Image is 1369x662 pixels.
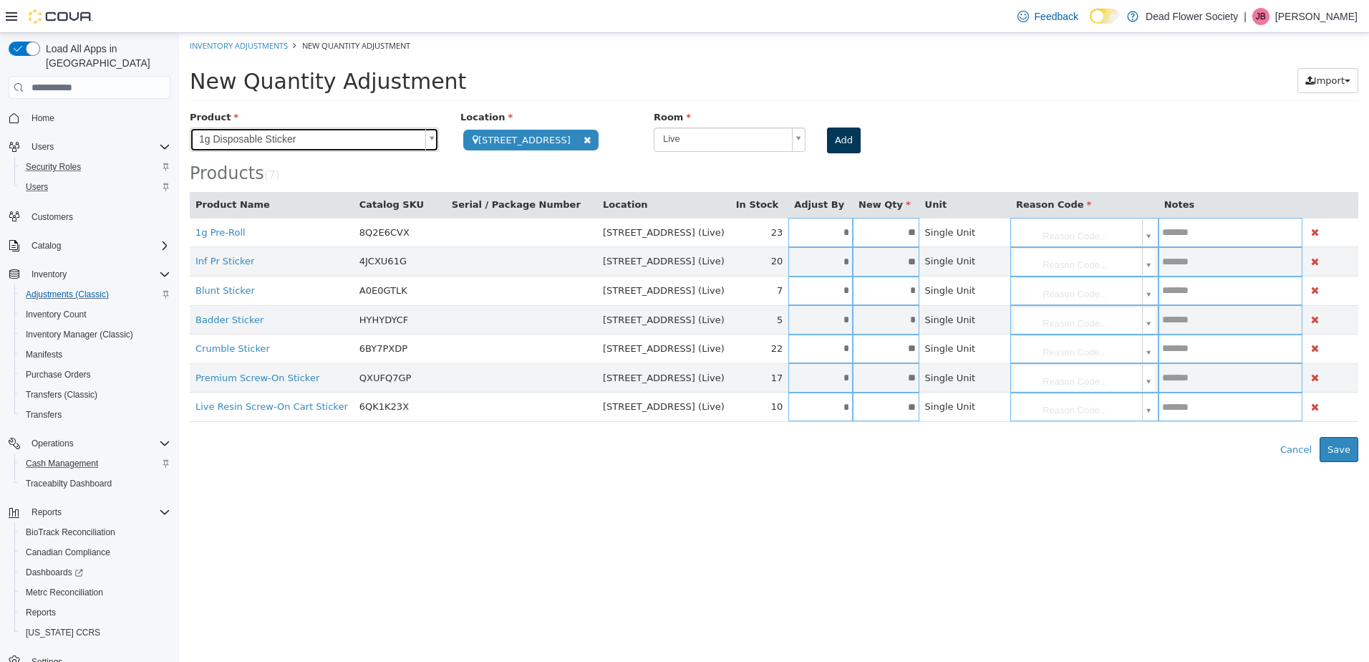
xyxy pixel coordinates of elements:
a: BioTrack Reconciliation [20,524,121,541]
span: Inventory Count [20,306,170,323]
button: Add [648,95,682,120]
span: [STREET_ADDRESS] (Live) [424,282,546,292]
a: Blunt Sticker [16,252,76,263]
span: Washington CCRS [20,624,170,641]
button: Inventory Count [14,304,176,325]
span: Transfers [20,406,170,423]
button: Manifests [14,345,176,365]
td: 22 [551,302,609,331]
button: Users [3,137,176,157]
td: 8Q2E6CVX [175,185,267,214]
button: Reports [3,502,176,522]
span: Transfers [26,409,62,421]
span: Inventory Manager (Classic) [20,326,170,343]
span: Single Unit [746,282,797,292]
button: Location [424,165,471,179]
span: Purchase Orders [20,366,170,383]
button: Delete Product [1129,307,1143,324]
span: New Quantity Adjustment [11,36,287,61]
td: 5 [551,272,609,302]
a: [US_STATE] CCRS [20,624,106,641]
a: Metrc Reconciliation [20,584,109,601]
a: Cash Management [20,455,104,472]
span: [STREET_ADDRESS] (Live) [424,340,546,350]
td: 6QK1K23X [175,360,267,389]
span: Inventory Count [26,309,87,320]
a: Badder Sticker [16,282,84,292]
button: Users [14,177,176,197]
span: Users [26,181,48,193]
span: [STREET_ADDRESS] (Live) [424,194,546,205]
span: Operations [26,435,170,452]
button: Inventory [26,266,72,283]
span: JB [1256,8,1266,25]
td: HYHYDYCF [175,272,267,302]
a: Purchase Orders [20,366,97,383]
button: Delete Product [1129,221,1143,237]
a: Live [475,95,627,119]
span: Reason Code... [835,332,957,360]
button: Operations [26,435,79,452]
button: Inventory Manager (Classic) [14,325,176,345]
button: Traceabilty Dashboard [14,474,176,494]
button: Cancel [1093,404,1141,430]
td: 23 [551,185,609,214]
a: Home [26,110,60,127]
span: 7 [90,136,97,149]
a: Reason Code... [835,215,975,242]
button: Security Roles [14,157,176,177]
p: | [1244,8,1247,25]
span: Transfers (Classic) [20,386,170,403]
a: Traceabilty Dashboard [20,475,117,492]
span: Single Unit [746,310,797,321]
span: Cash Management [20,455,170,472]
p: Dead Flower Society [1146,8,1238,25]
span: Inventory [32,269,67,280]
button: Purchase Orders [14,365,176,385]
button: Adjust By [615,165,668,179]
a: Reason Code... [835,186,975,214]
a: Inventory Adjustments [11,7,109,18]
span: New Quantity Adjustment [123,7,231,18]
span: Catalog [32,240,61,251]
a: Transfers [20,406,67,423]
span: Cash Management [26,458,98,469]
a: Manifests [20,346,68,363]
button: Reports [14,603,176,623]
td: 20 [551,214,609,244]
button: Reports [26,504,67,521]
a: Inventory Count [20,306,92,323]
span: Purchase Orders [26,369,91,380]
a: Customers [26,208,79,226]
button: Operations [3,433,176,454]
span: New Qty [679,166,732,177]
a: Reason Code... [835,274,975,301]
span: Customers [26,207,170,225]
span: Room [475,79,512,90]
button: Cash Management [14,454,176,474]
button: Metrc Reconciliation [14,582,176,603]
button: Serial / Package Number [273,165,405,179]
span: Catalog [26,237,170,254]
a: 1g Disposable Sticker [11,95,260,119]
button: Unit [746,165,770,179]
span: Metrc Reconciliation [26,587,103,598]
td: QXUFQ7GP [175,330,267,360]
span: Products [11,130,85,150]
span: Load All Apps in [GEOGRAPHIC_DATA] [40,42,170,70]
button: BioTrack Reconciliation [14,522,176,542]
td: A0E0GTLK [175,244,267,273]
a: Reason Code... [835,244,975,272]
span: Reason Code... [835,215,957,244]
span: Operations [32,438,74,449]
button: Delete Product [1129,279,1143,295]
span: Single Unit [746,368,797,379]
span: Single Unit [746,340,797,350]
a: Dashboards [14,562,176,582]
p: [PERSON_NAME] [1275,8,1358,25]
span: Reports [26,504,170,521]
span: Location [281,79,334,90]
span: Import [1135,42,1166,53]
span: Inventory Manager (Classic) [26,329,133,340]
